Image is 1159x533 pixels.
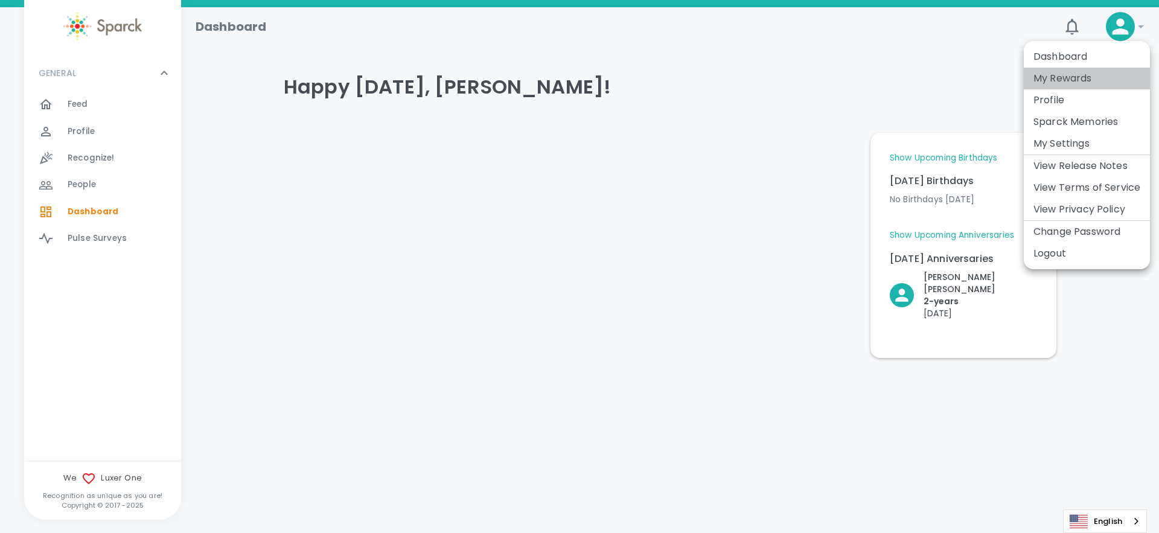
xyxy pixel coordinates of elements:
div: Language [1063,509,1147,533]
li: My Rewards [1024,68,1150,89]
a: View Privacy Policy [1033,202,1125,217]
li: Sparck Memories [1024,111,1150,133]
a: English [1064,510,1146,532]
aside: Language selected: English [1063,509,1147,533]
li: Logout [1024,243,1150,264]
li: Change Password [1024,221,1150,243]
li: Dashboard [1024,46,1150,68]
a: View Release Notes [1033,159,1128,173]
li: My Settings [1024,133,1150,155]
li: Profile [1024,89,1150,111]
a: View Terms of Service [1033,180,1140,195]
